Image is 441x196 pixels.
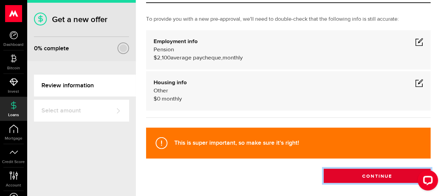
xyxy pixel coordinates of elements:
[154,96,157,102] span: $
[154,55,171,61] span: $2,100
[34,75,136,96] a: Review information
[34,42,69,55] div: % complete
[154,80,187,86] b: Housing info
[162,96,182,102] span: monthly
[34,15,129,24] h1: Get a new offer
[157,96,160,102] span: 0
[223,55,243,61] span: monthly
[34,45,38,52] span: 0
[154,39,198,44] b: Employment info
[154,88,168,94] span: Other
[412,167,441,196] iframe: LiveChat chat widget
[34,100,129,122] a: Select amount
[146,15,431,23] p: To provide you with a new pre-approval, we'll need to double-check that the following info is sti...
[154,47,174,53] span: Pension
[324,169,431,183] button: Continue
[171,55,223,61] span: average paycheque,
[174,139,299,146] strong: This is super important, so make sure it's right!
